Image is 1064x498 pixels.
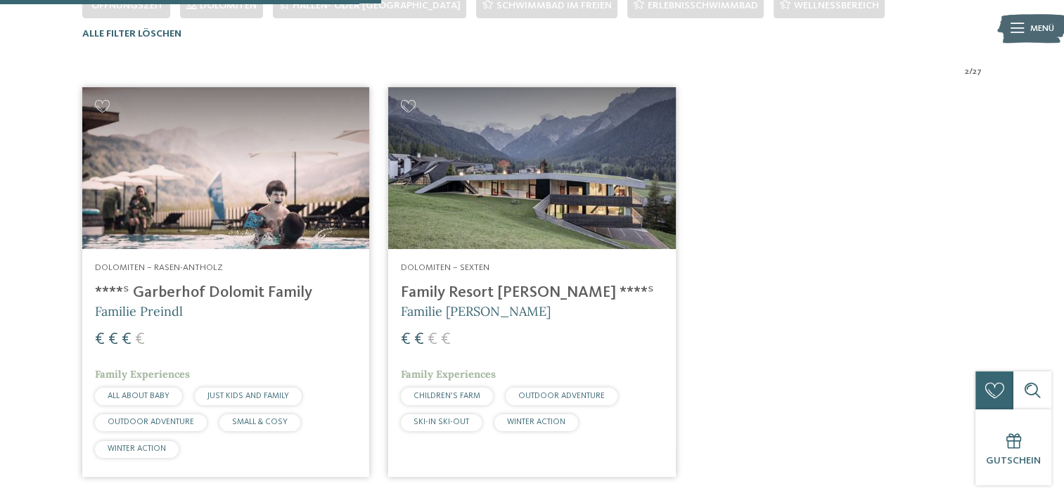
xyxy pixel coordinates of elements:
span: / [969,65,973,78]
span: € [414,331,424,348]
span: € [441,331,451,348]
span: € [135,331,145,348]
span: € [428,331,437,348]
span: Familie [PERSON_NAME] [401,303,551,319]
span: € [122,331,132,348]
a: Familienhotels gesucht? Hier findet ihr die besten! Dolomiten – Sexten Family Resort [PERSON_NAME... [388,87,675,477]
span: Family Experiences [95,368,190,381]
img: Familienhotels gesucht? Hier findet ihr die besten! [82,87,369,249]
span: SKI-IN SKI-OUT [414,418,469,426]
span: € [108,331,118,348]
span: Wellnessbereich [793,1,878,11]
span: € [95,331,105,348]
span: 2 [965,65,969,78]
span: Gutschein [986,456,1041,466]
span: € [401,331,411,348]
span: Schwimmbad im Freien [496,1,611,11]
a: Gutschein [975,409,1051,485]
span: CHILDREN’S FARM [414,392,480,400]
span: WINTER ACTION [507,418,565,426]
span: Family Experiences [401,368,496,381]
span: Dolomiten – Sexten [401,263,489,272]
span: Öffnungszeit [91,1,164,11]
span: WINTER ACTION [108,445,166,453]
span: ALL ABOUT BABY [108,392,169,400]
h4: ****ˢ Garberhof Dolomit Family [95,283,357,302]
span: Erlebnisschwimmbad [647,1,757,11]
span: SMALL & COSY [232,418,288,426]
h4: Family Resort [PERSON_NAME] ****ˢ [401,283,662,302]
span: Dolomiten – Rasen-Antholz [95,263,223,272]
img: Family Resort Rainer ****ˢ [388,87,675,249]
span: Hallen- oder [GEOGRAPHIC_DATA] [293,1,460,11]
a: Familienhotels gesucht? Hier findet ihr die besten! Dolomiten – Rasen-Antholz ****ˢ Garberhof Dol... [82,87,369,477]
span: OUTDOOR ADVENTURE [518,392,605,400]
span: JUST KIDS AND FAMILY [207,392,289,400]
span: Alle Filter löschen [82,29,181,39]
span: Familie Preindl [95,303,183,319]
span: OUTDOOR ADVENTURE [108,418,194,426]
span: 27 [973,65,982,78]
span: Dolomiten [200,1,257,11]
